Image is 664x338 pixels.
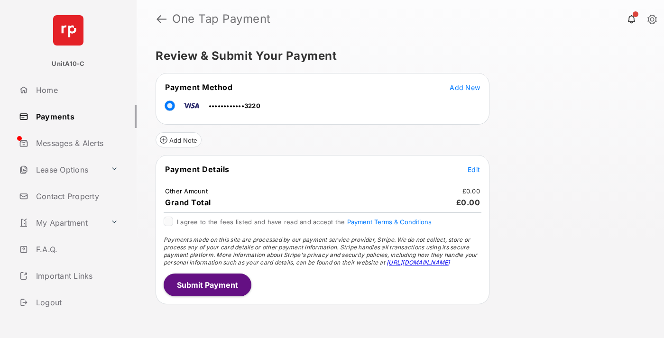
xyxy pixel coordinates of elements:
[156,50,637,62] h5: Review & Submit Your Payment
[15,238,137,261] a: F.A.Q.
[52,59,84,69] p: UnitA10-C
[15,185,137,208] a: Contact Property
[462,187,480,195] td: £0.00
[172,13,271,25] strong: One Tap Payment
[164,274,251,296] button: Submit Payment
[15,105,137,128] a: Payments
[165,187,208,195] td: Other Amount
[15,79,137,101] a: Home
[165,198,211,207] span: Grand Total
[450,82,480,92] button: Add New
[156,132,202,147] button: Add Note
[177,218,432,226] span: I agree to the fees listed and have read and accept the
[347,218,432,226] button: I agree to the fees listed and have read and accept the
[209,102,260,110] span: ••••••••••••3220
[53,15,83,46] img: svg+xml;base64,PHN2ZyB4bWxucz0iaHR0cDovL3d3dy53My5vcmcvMjAwMC9zdmciIHdpZHRoPSI2NCIgaGVpZ2h0PSI2NC...
[15,211,107,234] a: My Apartment
[468,164,480,174] button: Edit
[387,259,450,266] a: [URL][DOMAIN_NAME]
[15,158,107,181] a: Lease Options
[456,198,480,207] span: £0.00
[165,82,232,92] span: Payment Method
[164,236,478,266] span: Payments made on this site are processed by our payment service provider, Stripe. We do not colle...
[165,164,230,174] span: Payment Details
[15,291,137,314] a: Logout
[15,132,137,155] a: Messages & Alerts
[15,265,122,287] a: Important Links
[468,165,480,174] span: Edit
